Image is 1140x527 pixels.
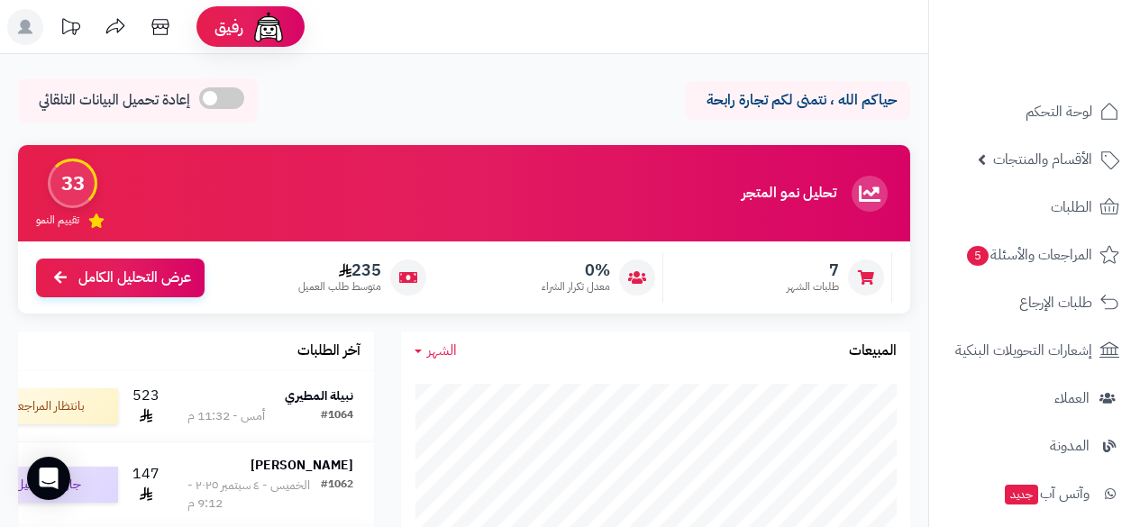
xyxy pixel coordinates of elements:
[542,260,610,280] span: 0%
[849,343,897,359] h3: المبيعات
[297,343,360,359] h3: آخر الطلبات
[298,279,381,295] span: متوسط طلب العميل
[321,407,353,425] div: #1064
[1017,41,1123,78] img: logo-2.png
[787,260,839,280] span: 7
[1054,386,1090,411] span: العملاء
[321,477,353,513] div: #1062
[298,260,381,280] span: 235
[940,281,1129,324] a: طلبات الإرجاع
[187,477,321,513] div: الخميس - ٤ سبتمبر ٢٠٢٥ - 9:12 م
[967,246,990,267] span: 5
[48,9,93,50] a: تحديثات المنصة
[39,90,190,111] span: إعادة تحميل البيانات التلقائي
[1050,433,1090,459] span: المدونة
[1019,290,1092,315] span: طلبات الإرجاع
[285,386,353,405] strong: نبيلة المطيري
[187,407,265,425] div: أمس - 11:32 م
[415,341,457,361] a: الشهر
[940,329,1129,372] a: إشعارات التحويلات البنكية
[742,186,836,202] h3: تحليل نمو المتجر
[542,279,610,295] span: معدل تكرار الشراء
[940,186,1129,229] a: الطلبات
[940,472,1129,515] a: وآتس آبجديد
[955,338,1092,363] span: إشعارات التحويلات البنكية
[940,377,1129,420] a: العملاء
[251,456,353,475] strong: [PERSON_NAME]
[36,213,79,228] span: تقييم النمو
[940,424,1129,468] a: المدونة
[36,259,205,297] a: عرض التحليل الكامل
[1026,99,1092,124] span: لوحة التحكم
[251,9,287,45] img: ai-face.png
[1051,195,1092,220] span: الطلبات
[427,340,457,361] span: الشهر
[993,147,1092,172] span: الأقسام والمنتجات
[940,233,1129,277] a: المراجعات والأسئلة5
[27,457,70,500] div: Open Intercom Messenger
[125,442,167,527] td: 147
[1003,481,1090,506] span: وآتس آب
[214,16,243,38] span: رفيق
[78,268,191,288] span: عرض التحليل الكامل
[698,90,897,111] p: حياكم الله ، نتمنى لكم تجارة رابحة
[1005,485,1038,504] span: جديد
[787,279,839,295] span: طلبات الشهر
[125,371,167,441] td: 523
[940,90,1129,133] a: لوحة التحكم
[965,242,1092,268] span: المراجعات والأسئلة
